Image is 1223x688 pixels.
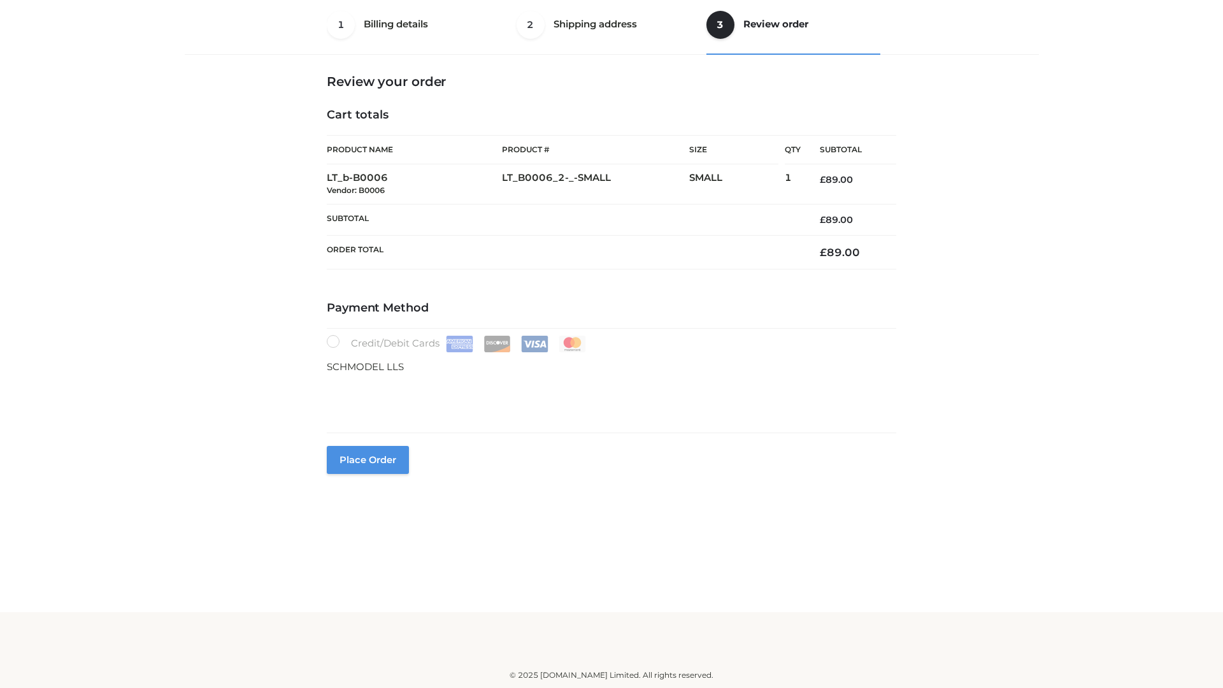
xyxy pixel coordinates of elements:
[327,359,896,375] p: SCHMODEL LLS
[820,246,827,259] span: £
[327,236,801,269] th: Order Total
[502,164,689,204] td: LT_B0006_2-_-SMALL
[327,164,502,204] td: LT_b-B0006
[189,669,1034,682] div: © 2025 [DOMAIN_NAME] Limited. All rights reserved.
[785,164,801,204] td: 1
[327,74,896,89] h3: Review your order
[559,336,586,352] img: Mastercard
[820,174,853,185] bdi: 89.00
[820,214,826,226] span: £
[327,108,896,122] h4: Cart totals
[446,336,473,352] img: Amex
[801,136,896,164] th: Subtotal
[324,372,894,419] iframe: Secure payment input frame
[327,185,385,195] small: Vendor: B0006
[502,135,689,164] th: Product #
[327,301,896,315] h4: Payment Method
[327,204,801,235] th: Subtotal
[820,174,826,185] span: £
[483,336,511,352] img: Discover
[327,446,409,474] button: Place order
[327,135,502,164] th: Product Name
[820,246,860,259] bdi: 89.00
[820,214,853,226] bdi: 89.00
[521,336,548,352] img: Visa
[785,135,801,164] th: Qty
[327,335,587,352] label: Credit/Debit Cards
[689,136,778,164] th: Size
[689,164,785,204] td: SMALL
